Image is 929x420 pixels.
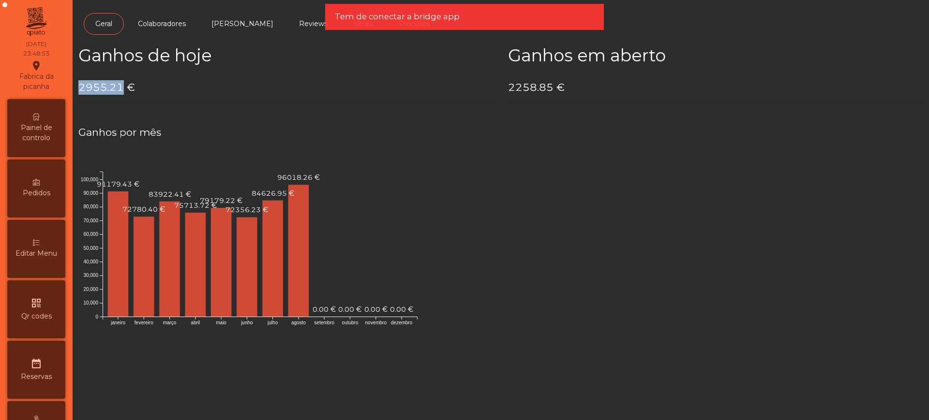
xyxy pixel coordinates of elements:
[83,246,98,251] text: 50,000
[149,190,191,199] text: 83922.41 €
[163,320,177,325] text: março
[95,314,98,319] text: 0
[23,188,50,198] span: Pedidos
[10,123,63,143] span: Painel de controlo
[23,49,49,58] div: 23:48:53
[78,125,923,140] h4: Ganhos por mês
[191,320,200,325] text: abril
[313,305,336,314] text: 0.00 €
[291,320,306,325] text: agosto
[365,320,387,325] text: novembro
[200,13,285,35] a: [PERSON_NAME]
[287,13,339,35] a: Reviews
[267,320,278,325] text: julho
[122,205,165,214] text: 72780.40 €
[15,248,57,259] span: Editar Menu
[135,320,153,325] text: fevereiro
[81,177,99,182] text: 100,000
[335,11,460,23] span: Tem de conectar a bridge app
[83,218,98,223] text: 70,000
[83,259,98,264] text: 40,000
[83,273,98,278] text: 30,000
[83,204,98,209] text: 80,000
[83,232,98,237] text: 60,000
[390,305,413,314] text: 0.00 €
[97,180,139,188] text: 91179.43 €
[30,60,42,72] i: location_on
[200,196,242,205] text: 79179.22 €
[364,305,388,314] text: 0.00 €
[21,311,52,321] span: Qr codes
[78,45,494,66] h2: Ganhos de hoje
[508,45,923,66] h2: Ganhos em aberto
[314,320,334,325] text: setembro
[83,300,98,305] text: 10,000
[277,173,320,182] text: 96018.26 €
[342,320,359,325] text: outubro
[252,189,294,198] text: 84626.95 €
[174,201,217,210] text: 75713.72 €
[8,60,65,92] div: Fabrica da picanha
[30,297,42,309] i: qr_code
[225,205,268,214] text: 72356.23 €
[240,320,253,325] text: junho
[21,372,52,382] span: Reservas
[30,358,42,369] i: date_range
[84,13,124,35] a: Geral
[83,287,98,292] text: 20,000
[338,305,361,314] text: 0.00 €
[508,80,923,95] h4: 2258.85 €
[110,320,125,325] text: janeiro
[216,320,226,325] text: maio
[26,40,46,48] div: [DATE]
[391,320,413,325] text: dezembro
[83,190,98,196] text: 90,000
[78,80,494,95] h4: 2955.21 €
[126,13,197,35] a: Colaboradores
[24,5,48,39] img: qpiato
